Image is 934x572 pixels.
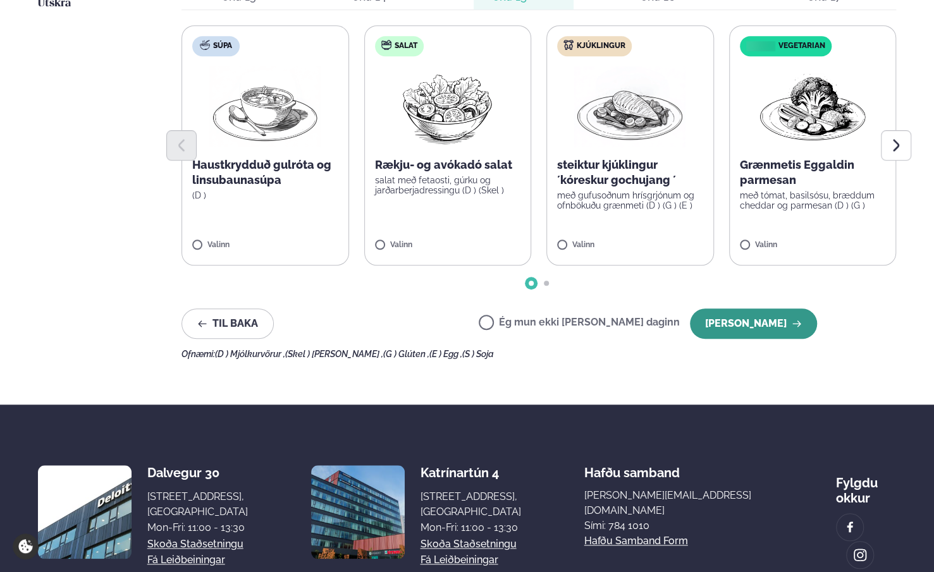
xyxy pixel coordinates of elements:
p: Grænmetis Eggaldin parmesan [740,157,886,188]
p: salat með fetaosti, gúrku og jarðarberjadressingu (D ) (Skel ) [375,175,521,195]
img: image alt [843,520,857,535]
button: Next slide [881,130,911,161]
p: (D ) [192,190,338,200]
img: Chicken-breast.png [574,66,685,147]
button: [PERSON_NAME] [690,308,817,339]
a: image alt [847,542,873,568]
p: með tómat, basilsósu, bræddum cheddar og parmesan (D ) (G ) [740,190,886,210]
a: Fá leiðbeiningar [420,552,498,568]
img: Soup.png [209,66,321,147]
a: image alt [837,514,863,540]
img: image alt [38,465,132,559]
div: Fylgdu okkur [836,465,896,506]
span: (G ) Glúten , [383,349,429,359]
div: Ofnæmi: [181,349,896,359]
a: [PERSON_NAME][EMAIL_ADDRESS][DOMAIN_NAME] [584,488,773,518]
p: með gufusoðnum hrísgrjónum og ofnbökuðu grænmeti (D ) (G ) (E ) [557,190,703,210]
span: (E ) Egg , [429,349,462,359]
span: Salat [395,41,417,51]
span: Kjúklingur [577,41,625,51]
span: Súpa [213,41,232,51]
button: Previous slide [166,130,197,161]
span: (S ) Soja [462,349,494,359]
div: Mon-Fri: 11:00 - 13:30 [147,520,248,535]
div: Mon-Fri: 11:00 - 13:30 [420,520,520,535]
p: Sími: 784 1010 [584,518,773,533]
img: image alt [853,548,867,563]
a: Hafðu samband form [584,533,688,549]
div: Dalvegur 30 [147,465,248,480]
div: [STREET_ADDRESS], [GEOGRAPHIC_DATA] [147,489,248,520]
p: Haustkrydduð gulróta og linsubaunasúpa [192,157,338,188]
a: Skoða staðsetningu [147,537,243,552]
img: chicken.svg [563,40,574,50]
span: (D ) Mjólkurvörur , [215,349,285,359]
p: steiktur kjúklingur ´kóreskur gochujang ´ [557,157,703,188]
a: Fá leiðbeiningar [147,552,225,568]
img: image alt [311,465,405,559]
span: Go to slide 1 [529,281,534,286]
p: Rækju- og avókadó salat [375,157,521,173]
a: Skoða staðsetningu [420,537,516,552]
div: [STREET_ADDRESS], [GEOGRAPHIC_DATA] [420,489,520,520]
button: Til baka [181,308,274,339]
a: Cookie settings [13,533,39,559]
img: soup.svg [200,40,210,50]
span: Vegetarian [778,41,825,51]
span: (Skel ) [PERSON_NAME] , [285,349,383,359]
img: Salad.png [391,66,503,147]
img: icon [743,40,778,52]
span: Hafðu samband [584,455,680,480]
div: Katrínartún 4 [420,465,520,480]
img: salad.svg [381,40,391,50]
span: Go to slide 2 [544,281,549,286]
img: Vegan.png [757,66,868,147]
